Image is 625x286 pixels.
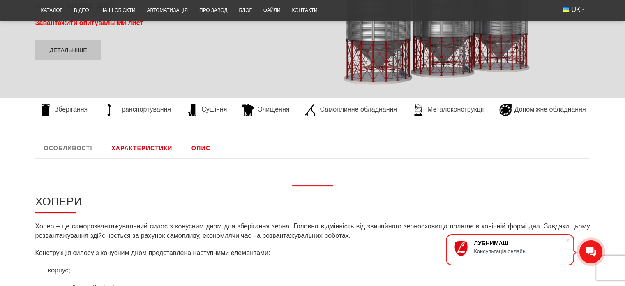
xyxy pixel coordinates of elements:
[495,104,590,116] a: Допоміжне обладнання
[320,105,397,114] span: Самоплинне обладнання
[68,2,95,19] a: Відео
[257,105,289,114] span: Очищення
[286,2,323,19] a: Контакти
[141,2,194,19] a: Автоматизація
[182,104,231,116] a: Сушіння
[408,104,488,116] a: Металоконструкції
[35,19,143,26] a: Завантажити опитувальний лист
[103,138,181,158] a: Характеристики
[557,2,590,17] button: UK
[233,2,257,19] a: Блог
[35,40,101,61] a: Детальніше
[258,2,286,19] a: Файли
[45,266,590,275] li: корпус;
[35,138,101,158] a: Особливості
[35,222,590,240] p: Хопер – це саморозвантажувальний силос з конусним дном для зберігання зерна. Головна відмінність ...
[35,249,590,258] p: Конструкція силосу з конусним дном представлена ​​наступними елементами:
[35,104,92,116] a: Зберігання
[95,2,141,19] a: Наші об’єкти
[474,248,565,254] div: Консультація онлайн.
[194,2,233,19] a: Про завод
[427,105,484,114] span: Металоконструкції
[55,105,88,114] span: Зберігання
[99,104,175,116] a: Транспортування
[474,240,565,246] div: ЛУБНИМАШ
[300,104,401,116] a: Самоплинне обладнання
[35,2,68,19] a: Каталог
[201,105,227,114] span: Сушіння
[571,5,580,14] span: UK
[514,105,586,114] span: Допоміжне обладнання
[563,7,569,12] img: Українська
[238,104,293,116] a: Очищення
[183,138,219,158] a: Опис
[118,105,171,114] span: Транспортування
[35,195,590,214] h2: Хопери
